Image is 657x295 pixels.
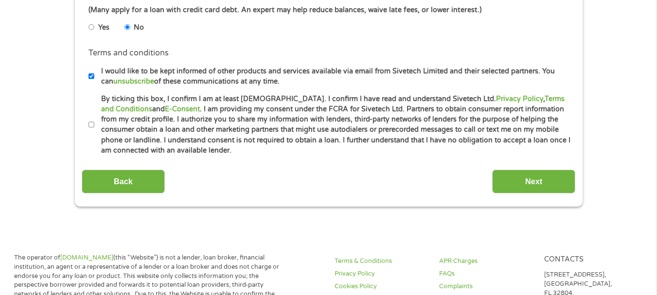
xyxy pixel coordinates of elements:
a: Complaints [439,282,532,291]
a: Cookies Policy [335,282,427,291]
label: By ticking this box, I confirm I am at least [DEMOGRAPHIC_DATA]. I confirm I have read and unders... [94,94,571,156]
input: Back [82,170,165,193]
a: APR Charges [439,257,532,266]
a: FAQs [439,269,532,278]
a: E-Consent [165,105,200,113]
input: Next [492,170,575,193]
label: I would like to be kept informed of other products and services available via email from Sivetech... [94,66,571,87]
a: Terms and Conditions [101,95,565,113]
a: [DOMAIN_NAME] [60,254,113,261]
div: (Many apply for a loan with credit card debt. An expert may help reduce balances, waive late fees... [89,5,568,16]
a: Privacy Policy [496,95,543,103]
label: No [134,22,144,33]
label: Terms and conditions [89,48,169,58]
h4: Contacts [544,255,637,264]
a: Terms & Conditions [335,257,427,266]
a: Privacy Policy [335,269,427,278]
a: unsubscribe [113,77,154,86]
label: Yes [98,22,109,33]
